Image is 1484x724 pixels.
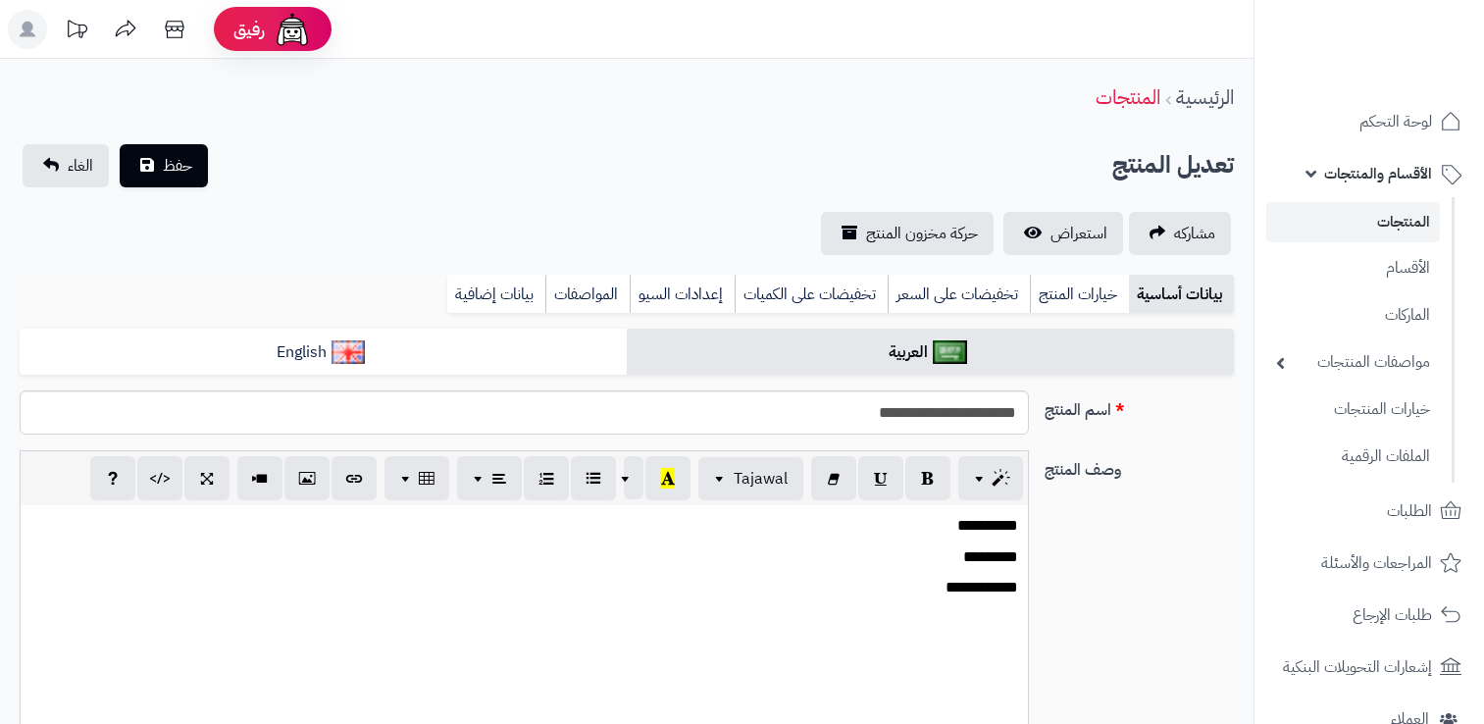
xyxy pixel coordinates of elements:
span: الغاء [68,154,93,178]
a: المواصفات [545,275,630,314]
a: خيارات المنتجات [1266,388,1440,431]
button: حفظ [120,144,208,187]
a: إشعارات التحويلات البنكية [1266,644,1472,691]
span: Tajawal [734,467,788,491]
a: تخفيضات على الكميات [735,275,888,314]
span: استعراض [1050,222,1107,245]
a: الطلبات [1266,488,1472,535]
a: استعراض [1003,212,1123,255]
img: logo-2.png [1351,45,1465,86]
span: إشعارات التحويلات البنكية [1283,653,1432,681]
span: المراجعات والأسئلة [1321,549,1432,577]
a: تخفيضات على السعر [888,275,1030,314]
a: خيارات المنتج [1030,275,1129,314]
a: المنتجات [1096,82,1160,112]
a: الغاء [23,144,109,187]
img: ai-face.png [273,10,312,49]
a: العربية [627,329,1234,377]
a: بيانات إضافية [447,275,545,314]
a: المراجعات والأسئلة [1266,540,1472,587]
a: المنتجات [1266,202,1440,242]
a: لوحة التحكم [1266,98,1472,145]
a: إعدادات السيو [630,275,735,314]
span: الأقسام والمنتجات [1324,160,1432,187]
a: تحديثات المنصة [52,10,101,54]
a: طلبات الإرجاع [1266,592,1472,639]
label: اسم المنتج [1037,390,1242,422]
span: حركة مخزون المنتج [866,222,978,245]
a: الماركات [1266,294,1440,336]
label: وصف المنتج [1037,450,1242,482]
a: حركة مخزون المنتج [821,212,994,255]
a: مواصفات المنتجات [1266,341,1440,384]
button: Tajawal [698,457,803,500]
img: العربية [933,340,967,364]
h2: تعديل المنتج [1112,145,1234,185]
a: الأقسام [1266,247,1440,289]
span: لوحة التحكم [1359,108,1432,135]
a: مشاركه [1129,212,1231,255]
span: رفيق [233,18,265,41]
a: الملفات الرقمية [1266,436,1440,478]
a: English [20,329,627,377]
span: الطلبات [1387,497,1432,525]
span: حفظ [163,154,192,178]
a: بيانات أساسية [1129,275,1234,314]
span: طلبات الإرجاع [1353,601,1432,629]
span: مشاركه [1174,222,1215,245]
img: English [332,340,366,364]
a: الرئيسية [1176,82,1234,112]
